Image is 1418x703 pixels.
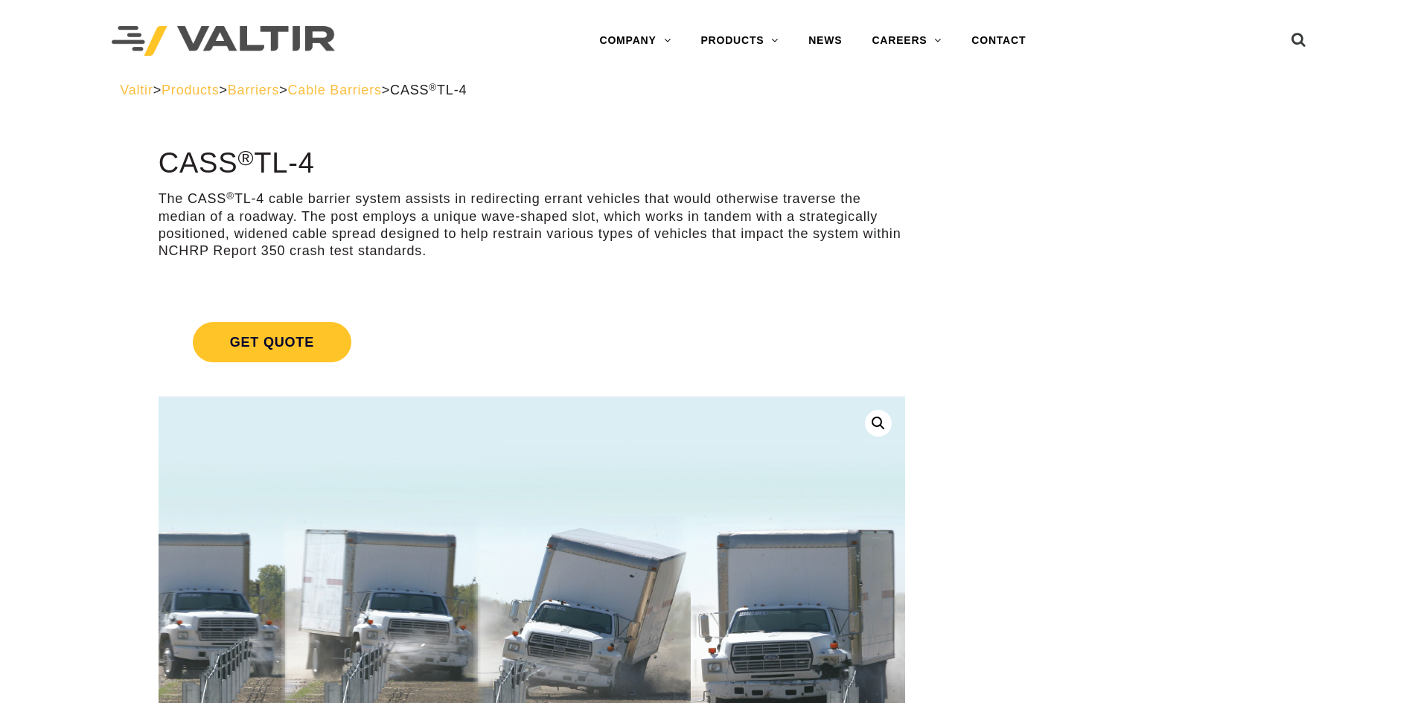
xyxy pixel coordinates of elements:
[429,82,437,93] sup: ®
[237,146,254,170] sup: ®
[193,322,351,362] span: Get Quote
[288,83,382,97] a: Cable Barriers
[226,190,234,202] sup: ®
[159,148,905,179] h1: CASS TL-4
[159,304,905,380] a: Get Quote
[584,26,686,56] a: COMPANY
[120,82,1298,99] div: > > > >
[228,83,279,97] a: Barriers
[390,83,467,97] span: CASS TL-4
[857,26,956,56] a: CAREERS
[120,83,153,97] a: Valtir
[112,26,335,57] img: Valtir
[162,83,219,97] a: Products
[686,26,793,56] a: PRODUCTS
[793,26,857,56] a: NEWS
[956,26,1041,56] a: CONTACT
[159,190,905,260] p: The CASS TL-4 cable barrier system assists in redirecting errant vehicles that would otherwise tr...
